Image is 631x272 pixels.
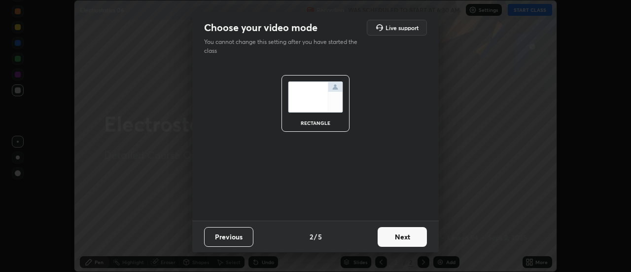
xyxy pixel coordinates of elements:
h5: Live support [386,25,419,31]
h2: Choose your video mode [204,21,317,34]
h4: 2 [310,232,313,242]
p: You cannot change this setting after you have started the class [204,38,364,55]
h4: 5 [318,232,322,242]
img: normalScreenIcon.ae25ed63.svg [288,81,343,113]
button: Next [378,227,427,247]
h4: / [314,232,317,242]
div: rectangle [296,120,335,125]
button: Previous [204,227,253,247]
